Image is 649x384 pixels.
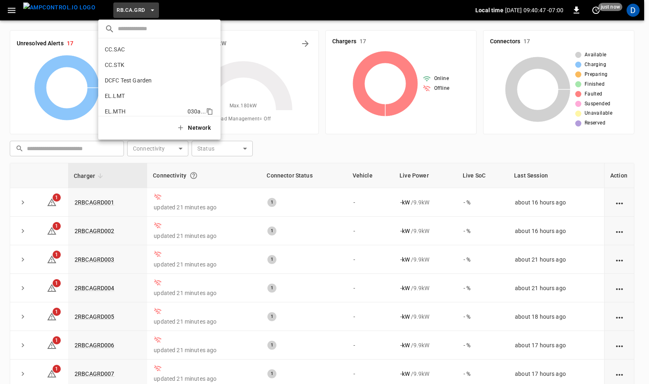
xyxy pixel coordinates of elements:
p: EL.MTH [105,107,126,115]
p: DCFC Test Garden [105,76,152,84]
div: copy [205,107,214,116]
p: CC.STK [105,61,124,69]
p: CC.SAC [105,45,125,53]
button: Network [172,120,217,136]
p: EL.LMT [105,92,125,100]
